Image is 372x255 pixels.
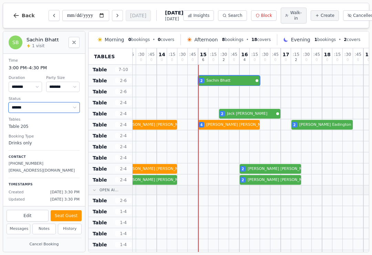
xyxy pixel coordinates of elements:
[242,177,244,183] span: 2
[115,177,132,183] span: 2 - 4
[27,36,64,43] h2: Sachin Bhatt
[69,37,80,48] button: Close
[347,58,349,62] span: 0
[293,52,299,57] span: : 15
[179,52,186,57] span: : 30
[9,182,80,187] p: Timestamps
[291,36,310,43] span: Evening
[93,88,107,95] span: Table
[7,210,49,222] button: Edit
[115,155,132,161] span: 2 - 4
[231,52,237,57] span: : 45
[192,58,194,62] span: 0
[261,13,272,18] span: Block
[115,220,132,225] span: 1 - 4
[220,52,227,57] span: : 30
[93,208,107,215] span: Table
[193,13,209,18] span: Insights
[194,36,218,43] span: Afternoon
[9,134,80,140] dt: Booking Type
[324,52,330,57] span: 18
[368,58,370,62] span: 0
[316,58,318,62] span: 0
[272,52,279,57] span: : 45
[222,37,225,42] span: 8
[365,52,372,57] span: 19
[115,67,132,72] span: 7 - 10
[281,8,307,23] button: Walk-in
[93,121,107,128] span: Table
[93,143,107,150] span: Table
[148,52,155,57] span: : 45
[282,52,289,57] span: 17
[93,165,107,172] span: Table
[242,166,244,172] span: 2
[222,37,243,42] span: bookings
[251,10,277,21] button: Block
[264,58,266,62] span: 0
[93,230,107,237] span: Table
[227,111,275,117] span: Jack [PERSON_NAME]
[223,58,225,62] span: 2
[183,10,214,21] button: Insights
[9,190,24,195] span: Created
[115,89,132,94] span: 2 - 6
[9,168,80,174] p: [EMAIL_ADDRESS][DOMAIN_NAME]
[115,166,132,172] span: 2 - 4
[126,10,151,21] button: [DATE]
[189,52,196,57] span: : 45
[202,58,204,62] span: 6
[165,16,183,22] span: [DATE]
[355,52,361,57] span: : 45
[248,166,312,172] span: [PERSON_NAME] [PERSON_NAME]
[244,58,246,62] span: 4
[50,197,80,203] span: [DATE] 3:30 PM
[93,241,107,248] span: Table
[344,52,351,57] span: : 30
[124,177,188,183] span: [PERSON_NAME] [PERSON_NAME]
[262,52,268,57] span: : 30
[251,52,258,57] span: : 15
[115,133,132,139] span: 2 - 4
[9,35,22,49] div: SB
[93,176,107,183] span: Table
[171,58,173,62] span: 0
[115,144,132,150] span: 2 - 4
[251,37,271,42] span: covers
[326,58,328,62] span: 0
[115,231,132,236] span: 1 - 4
[93,154,107,161] span: Table
[311,10,339,21] button: Create
[93,197,107,204] span: Table
[128,37,131,42] span: 0
[344,37,360,42] span: covers
[124,122,188,128] span: [PERSON_NAME] [PERSON_NAME]
[313,52,320,57] span: : 45
[221,111,224,116] span: 2
[158,52,165,57] span: 14
[218,10,247,21] button: Search
[150,58,152,62] span: 0
[115,122,132,127] span: 2 - 4
[115,78,132,83] span: 2 - 6
[9,96,80,102] dt: Status
[165,9,183,16] span: [DATE]
[153,37,155,42] span: •
[274,58,276,62] span: 0
[58,224,82,234] button: History
[228,13,242,18] span: Search
[299,122,351,128] span: [PERSON_NAME] Eadington
[200,122,203,127] span: 4
[93,77,107,84] span: Table
[158,37,161,42] span: 0
[169,52,175,57] span: : 15
[115,209,132,214] span: 1 - 4
[94,53,115,60] span: Tables
[51,210,82,221] button: Seat Guest
[115,100,132,105] span: 2 - 4
[124,166,188,172] span: [PERSON_NAME] [PERSON_NAME]
[9,123,80,130] dd: Table 205
[181,58,183,62] span: 0
[161,58,163,62] span: 0
[93,66,107,73] span: Table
